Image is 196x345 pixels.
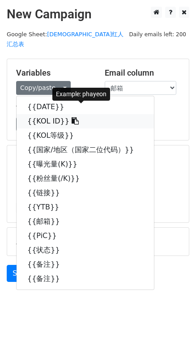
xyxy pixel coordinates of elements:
[16,68,91,78] h5: Variables
[17,186,154,200] a: {{链接}}
[17,157,154,171] a: {{曝光量(K)}}
[52,88,110,101] div: Example: phayeon
[7,31,124,48] a: [DEMOGRAPHIC_DATA]红人汇总表
[7,31,124,48] small: Google Sheet:
[7,7,189,22] h2: New Campaign
[16,81,71,95] a: Copy/paste...
[17,229,154,243] a: {{PiC}}
[17,128,154,143] a: {{KOL等级}}
[151,302,196,345] div: 聊天小组件
[17,243,154,257] a: {{状态}}
[105,68,180,78] h5: Email column
[17,114,154,128] a: {{KOL ID}}
[17,143,154,157] a: {{国家/地区（国家二位代码）}}
[126,30,189,39] span: Daily emails left: 200
[17,100,154,114] a: {{DATE}}
[126,31,189,38] a: Daily emails left: 200
[7,265,36,282] a: Send
[17,171,154,186] a: {{粉丝量(/K)}}
[17,214,154,229] a: {{邮箱}}
[17,257,154,272] a: {{备注}}
[17,200,154,214] a: {{YTB}}
[151,302,196,345] iframe: Chat Widget
[17,272,154,286] a: {{备注}}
